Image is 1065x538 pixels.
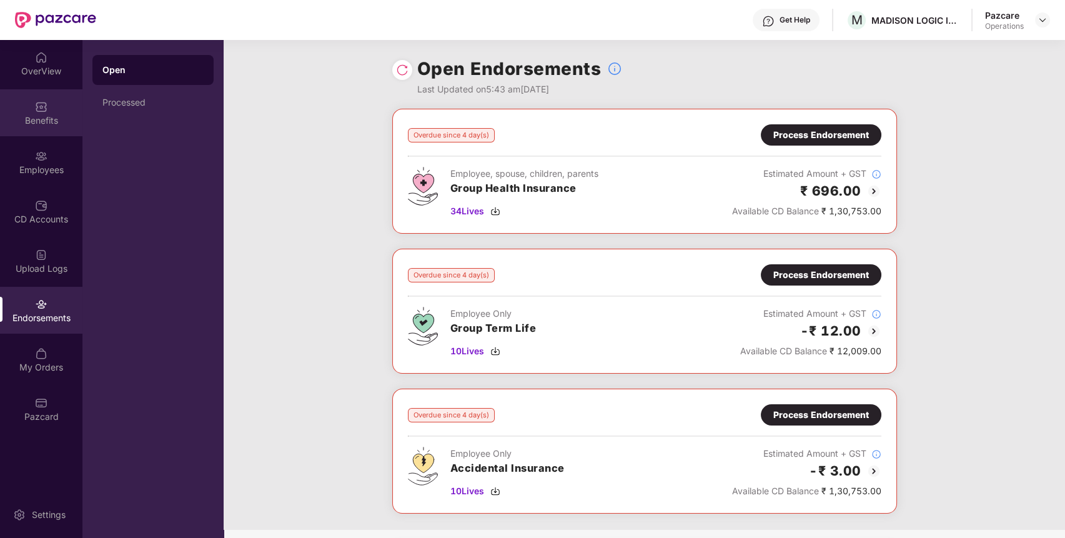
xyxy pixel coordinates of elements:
h1: Open Endorsements [417,55,602,82]
div: Process Endorsement [773,408,869,422]
img: svg+xml;base64,PHN2ZyBpZD0iSGVscC0zMngzMiIgeG1sbnM9Imh0dHA6Ly93d3cudzMub3JnLzIwMDAvc3ZnIiB3aWR0aD... [762,15,775,27]
h3: Group Health Insurance [450,181,598,197]
img: svg+xml;base64,PHN2ZyBpZD0iQmFjay0yMHgyMCIgeG1sbnM9Imh0dHA6Ly93d3cudzMub3JnLzIwMDAvc3ZnIiB3aWR0aD... [866,324,881,339]
div: Pazcare [985,9,1024,21]
div: Settings [28,509,69,521]
span: Available CD Balance [740,346,827,356]
div: Get Help [780,15,810,25]
img: svg+xml;base64,PHN2ZyBpZD0iU2V0dGluZy0yMHgyMCIgeG1sbnM9Imh0dHA6Ly93d3cudzMub3JnLzIwMDAvc3ZnIiB3aW... [13,509,26,521]
img: svg+xml;base64,PHN2ZyBpZD0iQmVuZWZpdHMiIHhtbG5zPSJodHRwOi8vd3d3LnczLm9yZy8yMDAwL3N2ZyIgd2lkdGg9Ij... [35,101,47,113]
div: ₹ 1,30,753.00 [732,204,881,218]
img: svg+xml;base64,PHN2ZyB4bWxucz0iaHR0cDovL3d3dy53My5vcmcvMjAwMC9zdmciIHdpZHRoPSI0Ny43MTQiIGhlaWdodD... [408,167,438,206]
img: svg+xml;base64,PHN2ZyBpZD0iSW5mb18tXzMyeDMyIiBkYXRhLW5hbWU9IkluZm8gLSAzMngzMiIgeG1sbnM9Imh0dHA6Ly... [871,169,881,179]
h2: -₹ 12.00 [800,321,861,341]
div: Overdue since 4 day(s) [408,408,495,422]
span: M [851,12,863,27]
div: Estimated Amount + GST [740,307,881,321]
div: Last Updated on 5:43 am[DATE] [417,82,623,96]
img: svg+xml;base64,PHN2ZyBpZD0iUGF6Y2FyZCIgeG1sbnM9Imh0dHA6Ly93d3cudzMub3JnLzIwMDAvc3ZnIiB3aWR0aD0iMj... [35,397,47,409]
div: Estimated Amount + GST [732,167,881,181]
span: Available CD Balance [732,206,819,216]
img: svg+xml;base64,PHN2ZyBpZD0iRG93bmxvYWQtMzJ4MzIiIHhtbG5zPSJodHRwOi8vd3d3LnczLm9yZy8yMDAwL3N2ZyIgd2... [490,206,500,216]
img: svg+xml;base64,PHN2ZyBpZD0iRHJvcGRvd24tMzJ4MzIiIHhtbG5zPSJodHRwOi8vd3d3LnczLm9yZy8yMDAwL3N2ZyIgd2... [1038,15,1048,25]
span: Available CD Balance [732,486,819,496]
div: ₹ 12,009.00 [740,344,881,358]
span: 34 Lives [450,204,484,218]
img: svg+xml;base64,PHN2ZyBpZD0iRG93bmxvYWQtMzJ4MzIiIHhtbG5zPSJodHRwOi8vd3d3LnczLm9yZy8yMDAwL3N2ZyIgd2... [490,486,500,496]
span: 10 Lives [450,484,484,498]
img: svg+xml;base64,PHN2ZyBpZD0iRG93bmxvYWQtMzJ4MzIiIHhtbG5zPSJodHRwOi8vd3d3LnczLm9yZy8yMDAwL3N2ZyIgd2... [490,346,500,356]
div: Operations [985,21,1024,31]
div: Overdue since 4 day(s) [408,128,495,142]
div: MADISON LOGIC INDIA PRIVATE LIMITED [871,14,959,26]
div: Estimated Amount + GST [732,447,881,461]
div: Process Endorsement [773,128,869,142]
img: svg+xml;base64,PHN2ZyB4bWxucz0iaHR0cDovL3d3dy53My5vcmcvMjAwMC9zdmciIHdpZHRoPSI0OS4zMjEiIGhlaWdodD... [408,447,438,486]
img: New Pazcare Logo [15,12,96,28]
div: Process Endorsement [773,268,869,282]
img: svg+xml;base64,PHN2ZyBpZD0iSW5mb18tXzMyeDMyIiBkYXRhLW5hbWU9IkluZm8gLSAzMngzMiIgeG1sbnM9Imh0dHA6Ly... [871,449,881,459]
img: svg+xml;base64,PHN2ZyBpZD0iQmFjay0yMHgyMCIgeG1sbnM9Imh0dHA6Ly93d3cudzMub3JnLzIwMDAvc3ZnIiB3aWR0aD... [866,464,881,479]
img: svg+xml;base64,PHN2ZyBpZD0iRW5kb3JzZW1lbnRzIiB4bWxucz0iaHR0cDovL3d3dy53My5vcmcvMjAwMC9zdmciIHdpZH... [35,298,47,311]
h2: -₹ 3.00 [809,461,861,481]
h3: Accidental Insurance [450,461,565,477]
img: svg+xml;base64,PHN2ZyBpZD0iSW5mb18tXzMyeDMyIiBkYXRhLW5hbWU9IkluZm8gLSAzMngzMiIgeG1sbnM9Imh0dHA6Ly... [607,61,622,76]
img: svg+xml;base64,PHN2ZyBpZD0iQmFjay0yMHgyMCIgeG1sbnM9Imh0dHA6Ly93d3cudzMub3JnLzIwMDAvc3ZnIiB3aWR0aD... [866,184,881,199]
div: Employee, spouse, children, parents [450,167,598,181]
img: svg+xml;base64,PHN2ZyBpZD0iRW1wbG95ZWVzIiB4bWxucz0iaHR0cDovL3d3dy53My5vcmcvMjAwMC9zdmciIHdpZHRoPS... [35,150,47,162]
span: 10 Lives [450,344,484,358]
img: svg+xml;base64,PHN2ZyBpZD0iUmVsb2FkLTMyeDMyIiB4bWxucz0iaHR0cDovL3d3dy53My5vcmcvMjAwMC9zdmciIHdpZH... [396,64,409,76]
div: Processed [102,97,204,107]
div: Overdue since 4 day(s) [408,268,495,282]
img: svg+xml;base64,PHN2ZyBpZD0iTXlfT3JkZXJzIiBkYXRhLW5hbWU9Ik15IE9yZGVycyIgeG1sbnM9Imh0dHA6Ly93d3cudz... [35,347,47,360]
div: Employee Only [450,307,537,321]
img: svg+xml;base64,PHN2ZyB4bWxucz0iaHR0cDovL3d3dy53My5vcmcvMjAwMC9zdmciIHdpZHRoPSI0Ny43MTQiIGhlaWdodD... [408,307,438,346]
h3: Group Term Life [450,321,537,337]
div: Employee Only [450,447,565,461]
div: Open [102,64,204,76]
h2: ₹ 696.00 [800,181,861,201]
div: ₹ 1,30,753.00 [732,484,881,498]
img: svg+xml;base64,PHN2ZyBpZD0iSW5mb18tXzMyeDMyIiBkYXRhLW5hbWU9IkluZm8gLSAzMngzMiIgeG1sbnM9Imh0dHA6Ly... [871,309,881,319]
img: svg+xml;base64,PHN2ZyBpZD0iVXBsb2FkX0xvZ3MiIGRhdGEtbmFtZT0iVXBsb2FkIExvZ3MiIHhtbG5zPSJodHRwOi8vd3... [35,249,47,261]
img: svg+xml;base64,PHN2ZyBpZD0iQ0RfQWNjb3VudHMiIGRhdGEtbmFtZT0iQ0QgQWNjb3VudHMiIHhtbG5zPSJodHRwOi8vd3... [35,199,47,212]
img: svg+xml;base64,PHN2ZyBpZD0iSG9tZSIgeG1sbnM9Imh0dHA6Ly93d3cudzMub3JnLzIwMDAvc3ZnIiB3aWR0aD0iMjAiIG... [35,51,47,64]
